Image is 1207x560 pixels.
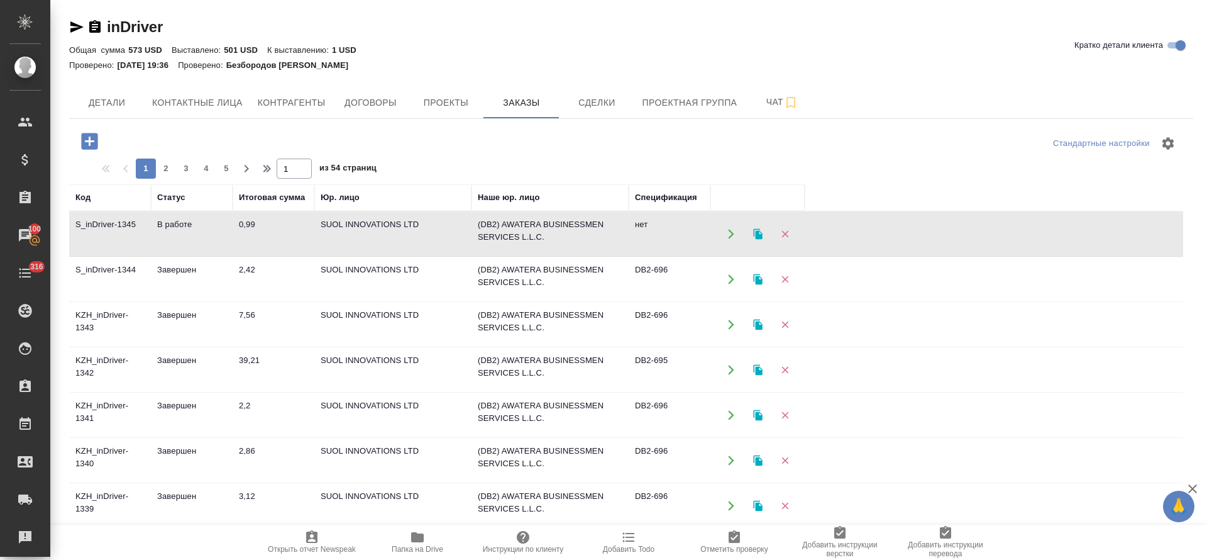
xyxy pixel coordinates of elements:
[718,357,744,383] button: Открыть
[745,266,771,292] button: Клонировать
[772,357,798,383] button: Удалить
[151,257,233,301] td: Завершен
[416,95,476,111] span: Проекты
[87,20,102,35] button: Скопировать ссылку
[69,212,151,256] td: S_inDriver-1345
[151,303,233,347] td: Завершен
[224,45,267,55] p: 501 USD
[471,439,629,483] td: (DB2) AWATERA BUSINESSMEN SERVICES L.L.C.
[566,95,627,111] span: Сделки
[629,348,710,392] td: DB2-695
[157,191,185,204] div: Статус
[471,348,629,392] td: (DB2) AWATERA BUSINESSMEN SERVICES L.L.C.
[1153,128,1183,159] span: Настроить таблицу
[151,348,233,392] td: Завершен
[233,257,314,301] td: 2,42
[72,128,107,154] button: Добавить проект
[3,257,47,289] a: 316
[176,162,196,175] span: 3
[392,545,443,554] span: Папка на Drive
[900,540,991,558] span: Добавить инструкции перевода
[718,447,744,473] button: Открыть
[772,493,798,518] button: Удалить
[752,94,812,110] span: Чат
[172,45,224,55] p: Выставлено:
[128,45,172,55] p: 573 USD
[319,160,377,179] span: из 54 страниц
[745,402,771,428] button: Клонировать
[718,402,744,428] button: Открыть
[314,303,471,347] td: SUOL INNOVATIONS LTD
[156,162,176,175] span: 2
[787,525,893,560] button: Добавить инструкции верстки
[151,439,233,483] td: Завершен
[314,484,471,528] td: SUOL INNOVATIONS LTD
[483,545,564,554] span: Инструкции по клиенту
[576,525,681,560] button: Добавить Todo
[259,525,365,560] button: Открыть отчет Newspeak
[233,303,314,347] td: 7,56
[268,545,356,554] span: Открыть отчет Newspeak
[718,221,744,247] button: Открыть
[471,484,629,528] td: (DB2) AWATERA BUSINESSMEN SERVICES L.L.C.
[69,393,151,437] td: KZH_inDriver-1341
[1074,39,1163,52] span: Кратко детали клиента
[629,212,710,256] td: нет
[178,60,226,70] p: Проверено:
[258,95,326,111] span: Контрагенты
[239,191,305,204] div: Итоговая сумма
[233,212,314,256] td: 0,99
[478,191,540,204] div: Наше юр. лицо
[745,311,771,337] button: Клонировать
[1163,491,1194,522] button: 🙏
[314,439,471,483] td: SUOL INNOVATIONS LTD
[23,260,51,273] span: 316
[216,159,236,179] button: 5
[340,95,400,111] span: Договоры
[69,303,151,347] td: KZH_inDriver-1343
[69,60,118,70] p: Проверено:
[176,159,196,179] button: 3
[151,212,233,256] td: В работе
[795,540,885,558] span: Добавить инструкции верстки
[233,484,314,528] td: 3,12
[471,257,629,301] td: (DB2) AWATERA BUSINESSMEN SERVICES L.L.C.
[603,545,654,554] span: Добавить Todo
[3,220,47,251] a: 100
[718,311,744,337] button: Открыть
[118,60,179,70] p: [DATE] 19:36
[471,212,629,256] td: (DB2) AWATERA BUSINESSMEN SERVICES L.L.C.
[365,525,470,560] button: Папка на Drive
[745,493,771,518] button: Клонировать
[151,484,233,528] td: Завершен
[152,95,243,111] span: Контактные лица
[69,439,151,483] td: KZH_inDriver-1340
[156,159,176,179] button: 2
[151,393,233,437] td: Завершен
[745,447,771,473] button: Клонировать
[772,402,798,428] button: Удалить
[893,525,998,560] button: Добавить инструкции перевода
[196,162,216,175] span: 4
[69,257,151,301] td: S_inDriver-1344
[321,191,360,204] div: Юр. лицо
[772,221,798,247] button: Удалить
[629,439,710,483] td: DB2-696
[745,221,771,247] button: Клонировать
[69,348,151,392] td: KZH_inDriver-1342
[681,525,787,560] button: Отметить проверку
[718,266,744,292] button: Открыть
[629,484,710,528] td: DB2-696
[718,493,744,518] button: Открыть
[107,18,163,35] a: inDriver
[314,348,471,392] td: SUOL INNOVATIONS LTD
[69,45,128,55] p: Общая сумма
[629,393,710,437] td: DB2-696
[314,212,471,256] td: SUOL INNOVATIONS LTD
[471,393,629,437] td: (DB2) AWATERA BUSINESSMEN SERVICES L.L.C.
[1168,493,1189,520] span: 🙏
[314,257,471,301] td: SUOL INNOVATIONS LTD
[69,484,151,528] td: KZH_inDriver-1339
[233,348,314,392] td: 39,21
[77,95,137,111] span: Детали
